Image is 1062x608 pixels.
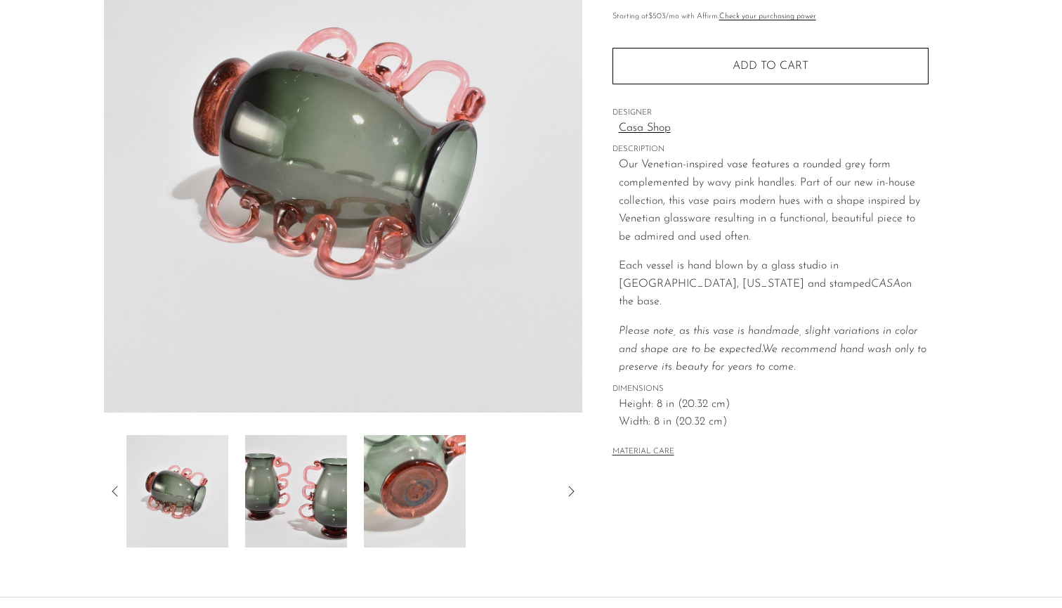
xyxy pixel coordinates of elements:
a: Casa Shop [619,119,929,138]
span: DESIGNER [612,107,929,119]
button: Add to cart [612,48,929,84]
a: Check your purchasing power - Learn more about Affirm Financing (opens in modal) [719,13,816,20]
img: Venetian Glass Vase [245,435,347,548]
em: CASA [871,278,900,290]
span: Width: 8 in (20.32 cm) [619,413,929,432]
img: Venetian Glass Vase [126,435,228,548]
span: Add to cart [733,60,808,72]
button: MATERIAL CARE [612,447,674,458]
img: Venetian Glass Vase [364,435,466,548]
span: DIMENSIONS [612,383,929,396]
p: Our Venetian-inspired vase features a rounded grey form complemented by wavy pink handles. Part o... [619,156,929,246]
em: Please note, as this vase is handmade, slight variations in color and shape are to be expected. [619,325,917,355]
span: $503 [648,13,666,20]
p: Each vessel is hand blown by a glass studio in [GEOGRAPHIC_DATA], [US_STATE] and stamped on the b... [619,257,929,311]
span: Height: 8 in (20.32 cm) [619,396,929,414]
em: We recommend hand wash only to preserve its beauty for years to come. [619,344,926,373]
p: Starting at /mo with Affirm. [612,11,929,23]
span: DESCRIPTION [612,143,929,156]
